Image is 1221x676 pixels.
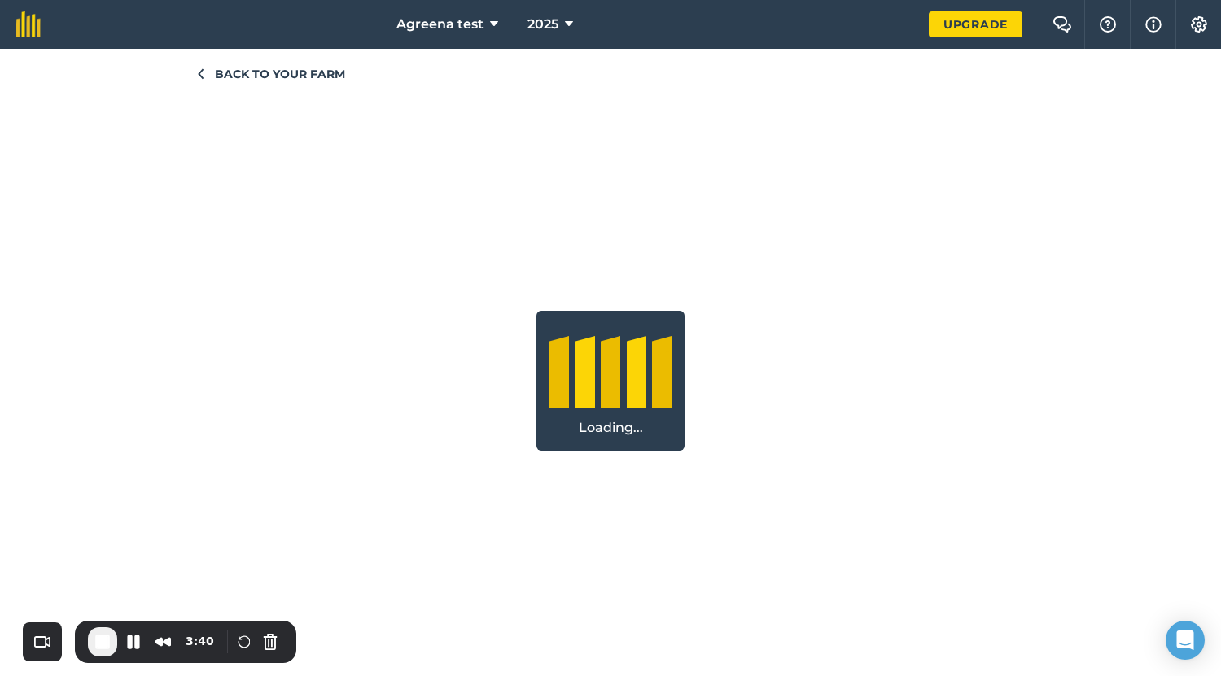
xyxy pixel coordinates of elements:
[396,15,484,34] span: Agreena test
[1166,621,1205,660] div: Open Intercom Messenger
[1189,16,1209,33] img: A cog icon
[1098,16,1118,33] img: A question mark icon
[549,418,672,438] div: Loading...
[1053,16,1072,33] img: Two speech bubbles overlapping with the left bubble in the forefront
[215,65,345,83] span: Back to your farm
[195,65,1026,83] a: Back to your farm
[527,15,558,34] span: 2025
[929,11,1022,37] a: Upgrade
[16,11,41,37] img: fieldmargin Logo
[1145,15,1162,34] img: svg+xml;base64,PHN2ZyB4bWxucz0iaHR0cDovL3d3dy53My5vcmcvMjAwMC9zdmciIHdpZHRoPSIxNyIgaGVpZ2h0PSIxNy...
